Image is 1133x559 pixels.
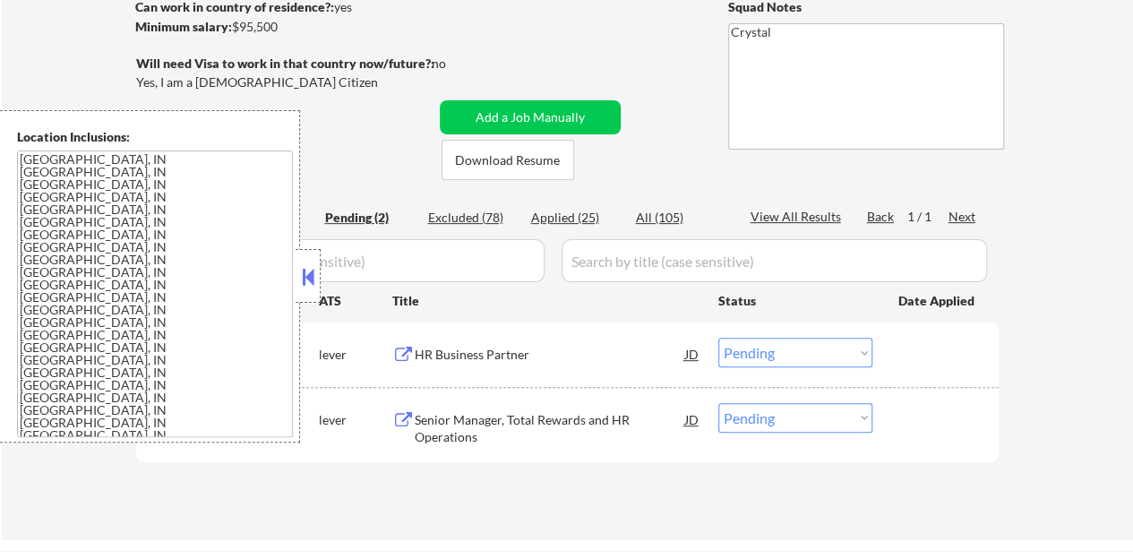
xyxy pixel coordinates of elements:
div: Applied (25) [531,209,621,227]
div: ATS [319,292,392,310]
div: Next [948,208,977,226]
strong: Minimum salary: [135,19,232,34]
div: Excluded (78) [428,209,518,227]
input: Search by company (case sensitive) [142,239,545,282]
div: Date Applied [898,292,977,310]
div: JD [683,338,701,370]
strong: Will need Visa to work in that country now/future?: [136,56,434,71]
div: $95,500 [135,18,433,36]
div: Title [392,292,701,310]
button: Add a Job Manually [440,100,621,134]
div: Status [718,284,872,316]
div: Senior Manager, Total Rewards and HR Operations [415,411,685,446]
div: 1 / 1 [907,208,948,226]
div: HR Business Partner [415,346,685,364]
div: View All Results [751,208,846,226]
div: lever [319,411,392,429]
div: All (105) [636,209,725,227]
div: Location Inclusions: [17,128,293,146]
div: no [432,55,483,73]
input: Search by title (case sensitive) [562,239,987,282]
div: Back [867,208,896,226]
div: lever [319,346,392,364]
div: JD [683,403,701,435]
div: Yes, I am a [DEMOGRAPHIC_DATA] Citizen [136,73,439,91]
button: Download Resume [442,140,574,180]
div: Pending (2) [325,209,415,227]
